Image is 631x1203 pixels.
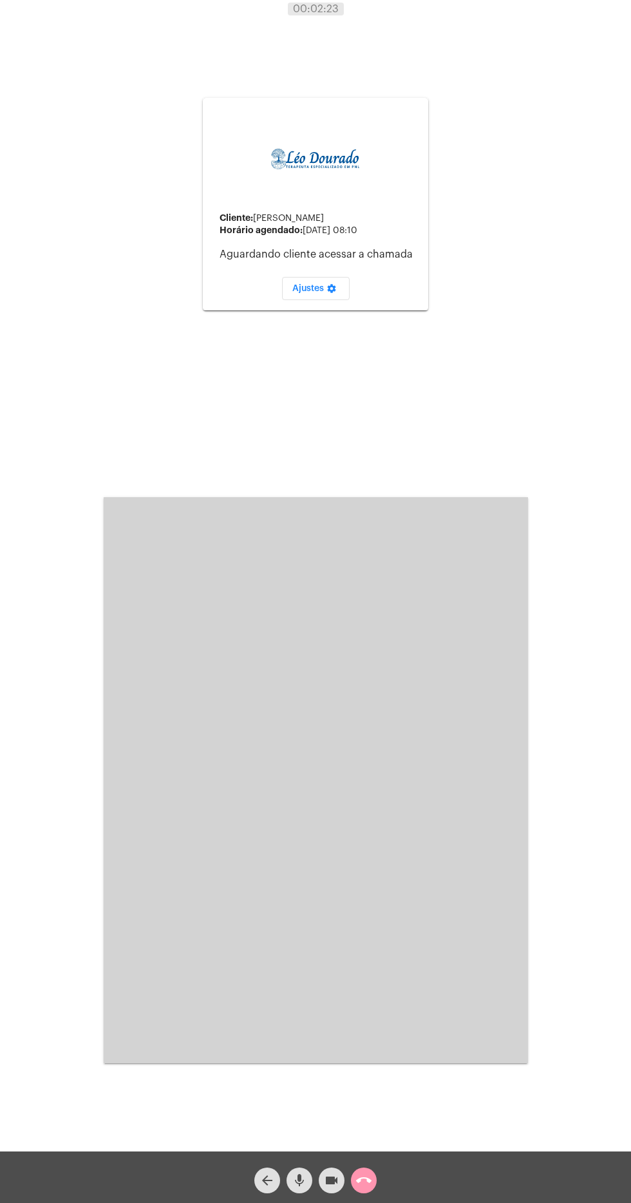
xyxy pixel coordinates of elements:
[220,213,418,223] div: [PERSON_NAME]
[259,1173,275,1188] mat-icon: arrow_back
[220,249,418,260] p: Aguardando cliente acessar a chamada
[356,1173,372,1188] mat-icon: call_end
[220,213,253,222] strong: Cliente:
[282,277,350,300] button: Ajustes
[324,283,339,299] mat-icon: settings
[293,4,339,14] span: 00:02:23
[270,115,361,205] img: 4c910ca3-f26c-c648-53c7-1a2041c6e520.jpg
[292,1173,307,1188] mat-icon: mic
[324,1173,339,1188] mat-icon: videocam
[220,225,418,236] div: [DATE] 08:10
[292,284,339,293] span: Ajustes
[220,225,303,234] strong: Horário agendado:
